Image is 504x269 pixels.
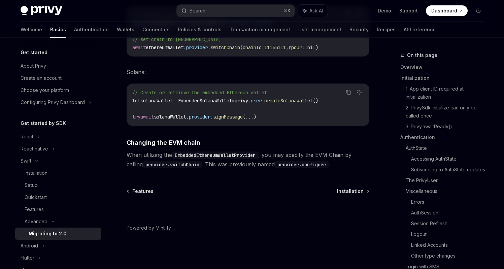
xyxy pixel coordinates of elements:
span: ( [243,114,245,120]
a: 3. Privy.awaitReady() [406,121,489,132]
span: // set chain to [GEOGRAPHIC_DATA] [132,36,221,42]
a: AuthSession [411,207,489,218]
a: Initialization [400,73,489,83]
div: Quickstart [25,193,47,201]
span: () [313,98,318,104]
a: Features [127,188,154,195]
span: solanaWallet: EmbeddedSolanaWallet [140,98,232,104]
a: Linked Accounts [411,240,489,250]
div: Setup [25,181,38,189]
code: EmbeddedEthereumWalletProvider [172,152,258,159]
div: About Privy [21,62,46,70]
span: provider [189,114,210,120]
code: provider.switchChain [143,161,202,168]
a: Support [399,7,418,14]
span: createSolanaWallet [264,98,313,104]
a: About Privy [15,60,101,72]
a: Setup [15,179,101,191]
span: When utilizing the , you may specify the EVM Chain by calling . This was previously named . [127,150,369,169]
span: Installation [337,188,364,195]
a: Policies & controls [178,22,222,38]
a: API reference [404,22,436,38]
span: : [305,44,307,51]
span: . [208,44,210,51]
span: ⌘ K [283,8,291,13]
div: Advanced [25,217,47,226]
a: Connectors [142,22,170,38]
span: ) [254,114,256,120]
span: : [262,44,264,51]
a: Security [349,22,369,38]
a: Installation [337,188,369,195]
span: user [251,98,262,104]
a: The PrivyUser [406,175,489,186]
span: ... [245,114,254,120]
div: Create an account [21,74,62,82]
a: Other type changes [411,250,489,261]
a: Quickstart [15,191,101,203]
span: On this page [407,51,437,59]
a: Miscellaneous [406,186,489,197]
code: provider.configure [275,161,329,168]
span: provider [186,44,208,51]
div: React [21,133,33,141]
a: AuthState [406,143,489,154]
a: Accessing AuthState [411,154,489,164]
a: Basics [50,22,66,38]
span: ethereumWallet. [146,44,186,51]
div: Migrating to 2.0 [29,230,67,238]
div: React native [21,145,48,153]
span: nil [307,44,315,51]
a: Welcome [21,22,42,38]
a: Create an account [15,72,101,84]
a: 2. PrivySdk.initialize can only be called once [406,102,489,121]
a: Powered by Mintlify [127,225,171,231]
span: await [140,114,154,120]
a: Overview [400,62,489,73]
span: // Create or retrieve the embedded Ethereum wallet [132,90,267,96]
span: try [132,114,140,120]
span: chainId [243,44,262,51]
div: Flutter [21,254,34,262]
a: Authentication [400,132,489,143]
button: Ask AI [298,5,328,17]
a: Choose your platform [15,84,101,96]
a: Session Refresh [411,218,489,229]
div: Choose your platform [21,86,69,94]
img: dark logo [21,6,62,15]
span: let [132,98,140,104]
div: Swift [21,157,31,165]
button: Toggle dark mode [473,5,484,16]
a: User management [298,22,341,38]
h5: Get started by SDK [21,119,66,127]
button: Copy the contents from the code block [344,88,353,97]
span: await [132,44,146,51]
span: solanaWallet. [154,114,189,120]
span: ) [315,44,318,51]
span: signMessage [213,114,243,120]
a: Errors [411,197,489,207]
span: Features [132,188,154,195]
span: 11155111 [264,44,286,51]
a: Transaction management [230,22,290,38]
a: Subscribing to AuthState updates [411,164,489,175]
a: Dashboard [426,5,468,16]
div: Search... [190,7,208,15]
span: Solana: [127,67,369,77]
div: Configuring Privy Dashboard [21,98,85,106]
a: Migrating to 2.0 [15,228,101,240]
div: Android [21,242,38,250]
span: switchChain [210,44,240,51]
span: Changing the EVM chain [127,138,200,147]
span: . [210,114,213,120]
a: Logout [411,229,489,240]
a: Recipes [377,22,396,38]
span: Ask AI [309,7,323,14]
span: , [286,44,289,51]
span: Dashboard [431,7,457,14]
span: rpcUrl [289,44,305,51]
a: Demo [378,7,391,14]
span: . [262,98,264,104]
a: Wallets [117,22,134,38]
a: Authentication [74,22,109,38]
